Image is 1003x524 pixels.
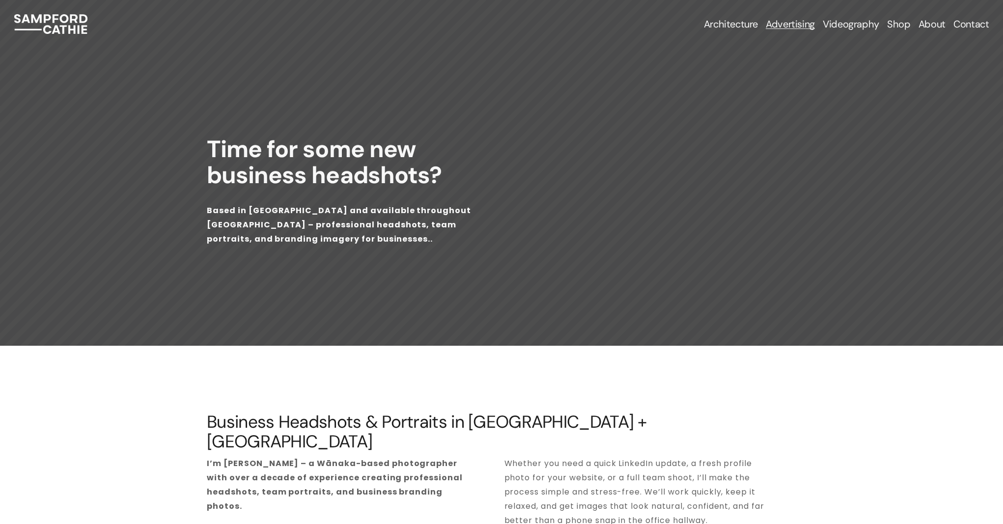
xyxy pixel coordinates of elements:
[953,17,989,31] a: Contact
[766,17,815,31] a: folder dropdown
[207,205,473,245] strong: Based in [GEOGRAPHIC_DATA] and available throughout [GEOGRAPHIC_DATA] – professional headshots, t...
[766,18,815,30] span: Advertising
[887,17,910,31] a: Shop
[207,134,442,191] strong: Time for some new business headshots?
[704,18,758,30] span: Architecture
[207,412,796,451] h2: Business Headshots & Portraits in [GEOGRAPHIC_DATA] + [GEOGRAPHIC_DATA]
[823,17,879,31] a: Videography
[14,14,87,34] img: Sampford Cathie Photo + Video
[919,17,946,31] a: About
[207,458,465,511] strong: I’m [PERSON_NAME] – a Wānaka-based photographer with over a decade of experience creating profess...
[704,17,758,31] a: folder dropdown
